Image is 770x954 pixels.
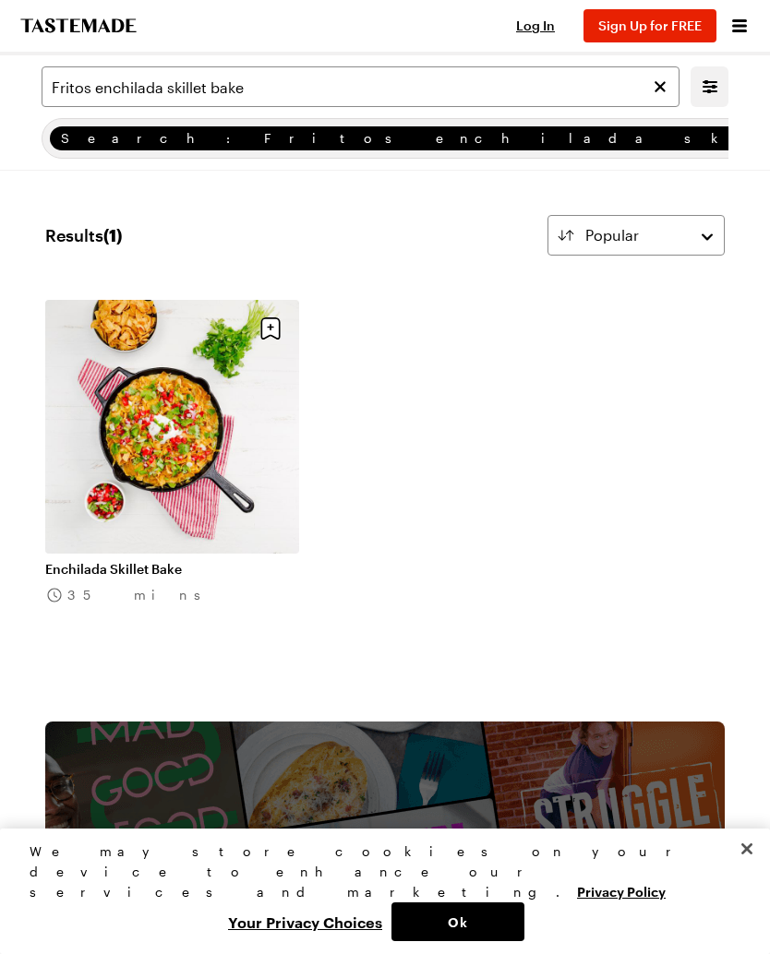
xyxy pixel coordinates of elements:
button: Your Privacy Choices [219,902,391,941]
span: Log In [516,18,555,33]
a: Enchilada Skillet Bake [45,561,299,578]
span: Results [45,222,122,248]
button: Mobile filters [698,75,722,99]
a: To Tastemade Home Page [18,18,138,33]
a: More information about your privacy, opens in a new tab [577,882,666,900]
button: Popular [547,215,725,256]
button: Clear search [650,77,670,97]
button: Open menu [728,14,752,38]
span: ( 1 ) [103,225,122,245]
button: Close [727,829,767,869]
button: Ok [391,902,524,941]
span: Popular [585,224,639,246]
span: Sign Up for FREE [598,18,702,33]
button: Save recipe [253,311,288,346]
div: We may store cookies on your device to enhance our services and marketing. [30,841,725,902]
button: Log In [499,17,572,35]
div: Privacy [30,841,725,941]
button: Sign Up for FREE [584,9,716,42]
